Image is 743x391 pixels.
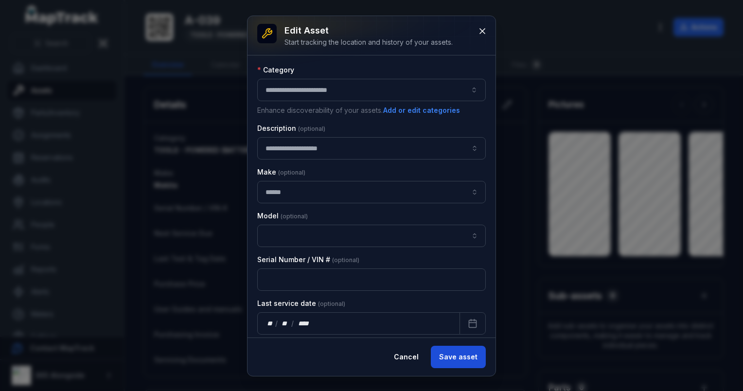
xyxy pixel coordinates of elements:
div: year, [295,319,313,328]
label: Model [257,211,308,221]
label: Serial Number / VIN # [257,255,359,265]
label: Make [257,167,305,177]
input: asset-edit:cf[2c9a1bd6-738d-4b2a-ac98-3f96f4078ca0]-label [257,181,486,203]
label: Last service date [257,299,345,308]
button: Calendar [460,312,486,335]
div: Start tracking the location and history of your assets. [284,37,453,47]
button: Add or edit categories [383,105,460,116]
input: asset-edit:cf[372ede5e-5430-4034-be4c-3789af5fa247]-label [257,225,486,247]
div: month, [279,319,292,328]
div: / [291,319,295,328]
h3: Edit asset [284,24,453,37]
p: Enhance discoverability of your assets. [257,105,486,116]
div: day, [265,319,275,328]
button: Cancel [386,346,427,368]
label: Category [257,65,294,75]
button: Save asset [431,346,486,368]
div: / [275,319,279,328]
input: asset-edit:description-label [257,137,486,160]
label: Description [257,124,325,133]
